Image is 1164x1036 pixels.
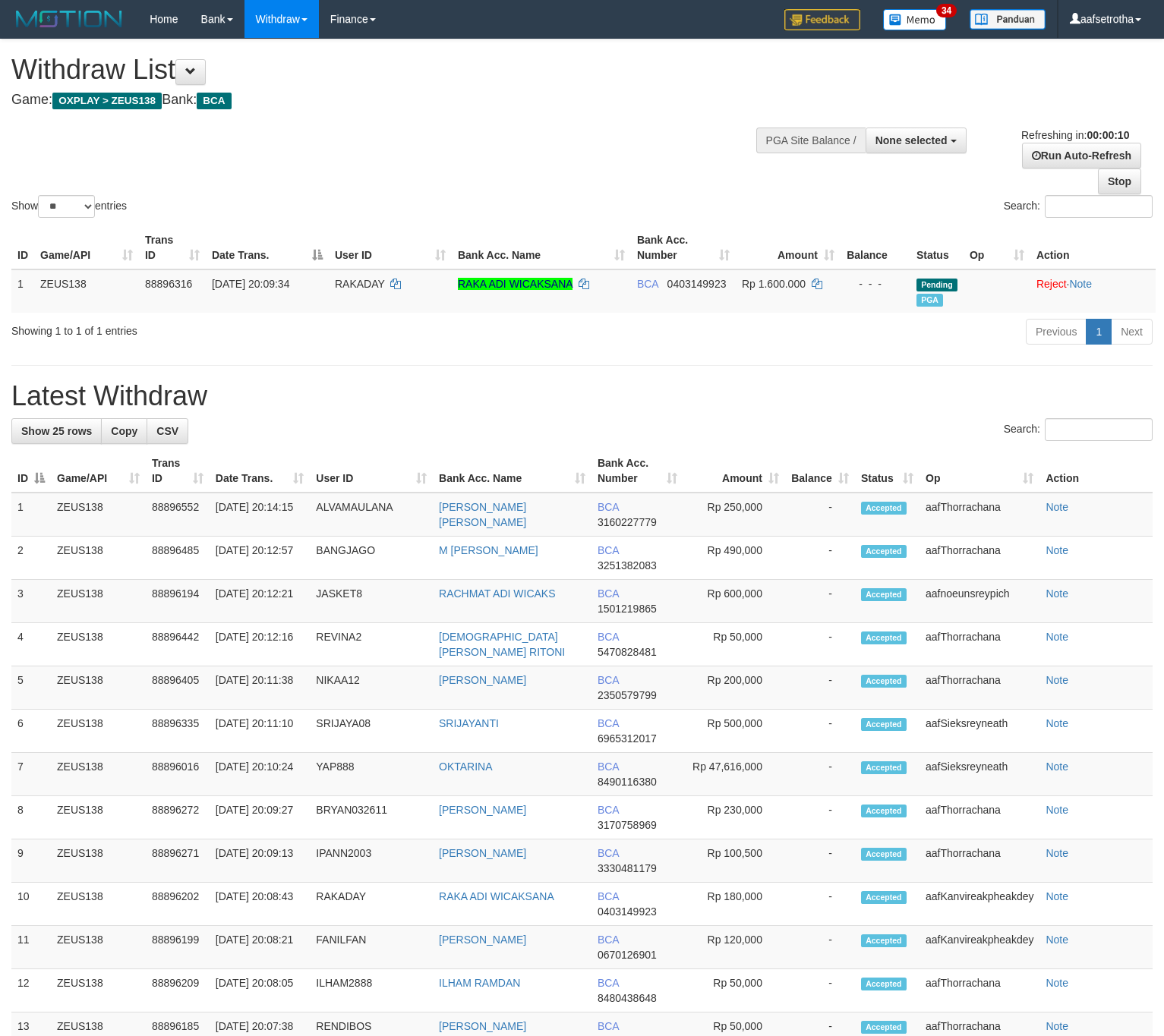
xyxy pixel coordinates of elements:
th: Amount: activate to sort column ascending [736,226,841,269]
div: - - - [847,276,904,291]
td: - [785,796,855,839]
td: [DATE] 20:12:21 [210,580,311,623]
td: - [785,883,855,926]
th: Amount: activate to sort column ascending [683,449,785,493]
td: 88896271 [146,839,210,883]
td: 88896405 [146,666,210,710]
th: Action [1039,449,1153,493]
td: 88896202 [146,883,210,926]
td: ZEUS138 [34,269,139,313]
a: [PERSON_NAME] [439,847,526,859]
td: 5 [11,666,51,710]
span: BCA [197,93,231,109]
td: ZEUS138 [51,839,146,883]
span: Copy 8490116380 to clipboard [598,776,657,788]
td: FANILFAN [310,926,433,969]
a: Run Auto-Refresh [1022,143,1141,168]
span: Accepted [861,761,907,774]
td: aafThorrachana [920,623,1039,666]
td: 88896552 [146,493,210,537]
strong: 00:00:10 [1087,129,1129,141]
td: aafSieksreyneath [920,710,1039,753]
label: Search: [1004,195,1153,218]
td: 88896442 [146,623,210,666]
a: Previous [1026,319,1087,345]
a: [PERSON_NAME] [439,1020,526,1032]
a: M [PERSON_NAME] [439,544,538,556]
h1: Withdraw List [11,55,761,85]
span: BCA [598,977,619,989]
a: Note [1046,674,1068,686]
td: aafThorrachana [920,969,1039,1012]
td: 1 [11,493,51,537]
span: Copy 2350579799 to clipboard [598,689,657,701]
td: - [785,969,855,1012]
td: 88896194 [146,580,210,623]
a: Note [1046,717,1068,729]
td: aafThorrachana [920,666,1039,710]
div: Showing 1 to 1 of 1 entries [11,317,474,339]
span: Rp 1.600.000 [742,278,806,290]
a: Next [1111,319,1153,345]
span: Accepted [861,631,907,644]
td: Rp 120,000 [683,926,785,969]
td: IPANN2003 [310,839,433,883]
td: Rp 100,500 [683,839,785,883]
a: [PERSON_NAME] [PERSON_NAME] [439,501,526,528]
th: Bank Acc. Number: activate to sort column ascending [591,449,683,493]
h1: Latest Withdraw [11,381,1153,411]
td: · [1030,269,1156,313]
span: Accepted [861,718,907,731]
span: RAKADAY [335,278,385,290]
td: YAP888 [310,753,433,796]
th: Bank Acc. Name: activate to sort column ascending [452,226,631,269]
img: Button%20Memo.svg [883,9,947,30]
span: 88896316 [145,278,192,290]
a: [PERSON_NAME] [439,934,526,946]
a: ILHAM RAMDAN [439,977,520,989]
th: Balance [841,226,910,269]
a: Note [1046,890,1068,902]
span: Accepted [861,675,907,688]
td: JASKET8 [310,580,433,623]
td: aafKanvireakpheakdey [920,926,1039,969]
th: User ID: activate to sort column ascending [310,449,433,493]
img: MOTION_logo.png [11,8,127,30]
td: aafThorrachana [920,839,1039,883]
td: [DATE] 20:10:24 [210,753,311,796]
td: Rp 600,000 [683,580,785,623]
span: Accepted [861,1021,907,1034]
td: Rp 180,000 [683,883,785,926]
th: Trans ID: activate to sort column ascending [139,226,206,269]
td: 1 [11,269,34,313]
a: Note [1046,501,1068,513]
span: Copy 0670126901 to clipboard [598,949,657,961]
a: Note [1046,544,1068,556]
span: Accepted [861,545,907,558]
span: BCA [637,278,658,290]
td: ZEUS138 [51,969,146,1012]
span: CSV [156,425,178,437]
a: Note [1046,1020,1068,1032]
input: Search: [1045,195,1153,218]
td: aafThorrachana [920,537,1039,580]
span: BCA [598,674,619,686]
td: aafnoeunsreypich [920,580,1039,623]
a: Note [1046,631,1068,643]
span: Copy 3330481179 to clipboard [598,862,657,874]
td: ZEUS138 [51,666,146,710]
td: ZEUS138 [51,537,146,580]
td: ZEUS138 [51,623,146,666]
div: PGA Site Balance / [756,128,866,153]
td: Rp 50,000 [683,969,785,1012]
td: [DATE] 20:09:13 [210,839,311,883]
td: - [785,493,855,537]
td: - [785,623,855,666]
span: BCA [598,804,619,816]
td: BANGJAGO [310,537,433,580]
h4: Game: Bank: [11,93,761,108]
span: Accepted [861,978,907,990]
td: ZEUS138 [51,883,146,926]
span: Copy 0403149923 to clipboard [598,905,657,918]
th: ID [11,226,34,269]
